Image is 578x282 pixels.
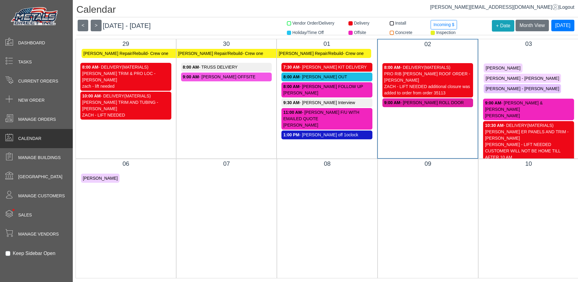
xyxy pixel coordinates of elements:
span: - Crew one [242,51,263,56]
div: [PERSON_NAME] [283,90,371,96]
div: [PERSON_NAME] [485,113,572,119]
span: Dashboard [18,40,45,46]
span: Manage Customers [18,193,65,199]
span: Install [395,21,406,25]
div: - [PERSON_NAME] ROLL DOOR [384,100,472,106]
span: Current Orders [18,78,58,84]
span: [PERSON_NAME] [486,66,520,70]
button: + Date [492,20,514,32]
div: - [PERSON_NAME] KIT DELIVERY [283,64,371,70]
button: Month View [516,20,549,31]
span: Vendor Order/Delivery [292,21,334,25]
span: [PERSON_NAME] - [PERSON_NAME] [486,76,559,81]
strong: 9:00 AM [384,100,400,105]
div: - DELIVERY [384,64,472,71]
span: (MATERIALS) [527,123,554,128]
div: | [430,4,574,11]
span: Concrete [395,30,412,35]
strong: 10:30 AM [485,123,503,128]
div: 01 [281,39,372,48]
button: [DATE] [551,20,574,31]
div: [PERSON_NAME] TRIM AND TUBING - [PERSON_NAME] [82,99,170,112]
div: - [PERSON_NAME] OUT [283,74,371,80]
span: - Crew one [343,51,364,56]
button: < [78,20,88,31]
span: Manage Vendors [18,231,59,237]
div: - TRUSS DELVIERY [183,64,270,70]
strong: 9:30 AM [283,100,299,105]
span: [PERSON_NAME] [83,176,118,181]
h1: Calendar [76,4,578,17]
div: 30 [181,39,272,48]
strong: 9:00 AM [183,74,199,79]
span: Calendar [18,135,41,142]
div: 08 [282,159,373,168]
span: [PERSON_NAME] Repair/Rebuild [83,51,148,56]
span: Inspection [436,30,455,35]
span: Month View [519,23,545,28]
div: - [PERSON_NAME] OFFSITE [183,74,270,80]
a: [PERSON_NAME][EMAIL_ADDRESS][DOMAIN_NAME] [430,5,558,10]
div: zach - lift needed [82,83,170,90]
span: [PERSON_NAME] Repair/Rebuild [279,51,343,56]
span: Holiday/Time Off [292,30,324,35]
button: Incoming $ [431,20,457,29]
div: PRO RIB [PERSON_NAME] ROOF ORDER - [PERSON_NAME] [384,71,472,83]
div: [PERSON_NAME] TRIM & PRO LOC - [PERSON_NAME] [82,70,170,83]
div: 10 [483,159,574,168]
strong: 8:00 AM [183,65,199,70]
div: ZACH - LIFT NEEDED additional closure was added to order from order 35113 [384,83,472,96]
div: - [PERSON_NAME] F/U WITH EMAILED QUOTE [283,109,371,122]
strong: 8:00 AM [283,74,299,79]
div: 06 [80,159,171,168]
strong: 11:00 AM [283,110,302,115]
span: (MATERIALS) [424,65,451,70]
span: New Order [18,97,45,104]
div: - [PERSON_NAME] off 1oclock [283,132,371,138]
strong: 8:00 AM [82,65,98,70]
div: 29 [80,39,171,48]
span: [GEOGRAPHIC_DATA] [18,174,62,180]
div: 07 [181,159,272,168]
div: - [PERSON_NAME] FOLLOW UP [283,83,371,90]
span: • [6,200,21,220]
div: - DELIVERY [82,93,170,99]
div: 02 [382,39,473,49]
label: Keep Sidebar Open [13,250,55,257]
div: 09 [382,159,473,168]
span: [DATE] - [DATE] [103,22,151,29]
span: (MATERIALS) [122,65,149,70]
span: (MATERIALS) [124,93,151,98]
span: Sales [18,212,32,218]
span: Logout [560,5,574,10]
strong: 8:00 AM [384,65,400,70]
span: Tasks [18,59,32,65]
div: - [PERSON_NAME] Interview [283,100,371,106]
strong: 8:00 AM [283,84,299,89]
div: ZACH - LIFT NEEDED [82,112,170,118]
div: - DELIVERY [485,122,572,129]
span: - Crew one [148,51,168,56]
strong: 1:00 PM [283,132,299,137]
div: [PERSON_NAME] [283,122,371,128]
span: Manage Orders [18,116,56,123]
strong: 9:00 AM [485,100,501,105]
span: Delivery [354,21,369,25]
div: - DELIVERY [82,64,170,70]
span: [PERSON_NAME] Repair/Rebuild [178,51,243,56]
div: - [PERSON_NAME] & [PERSON_NAME] [485,100,572,113]
strong: 7:30 AM [283,65,299,70]
div: 03 [483,39,574,48]
img: Metals Direct Inc Logo [9,5,61,28]
span: [PERSON_NAME] - [PERSON_NAME] [486,86,559,91]
div: [PERSON_NAME] - LIFT NEEDED CUSTOMER WILL NOT BE HOME TILL AFTER 10 AM [485,141,572,161]
span: Manage Buildings [18,155,61,161]
div: [PERSON_NAME] ER PANELS AND TRIM - [PERSON_NAME] [485,129,572,141]
button: > [91,20,101,31]
strong: 10:00 AM [82,93,101,98]
span: Offsite [354,30,366,35]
